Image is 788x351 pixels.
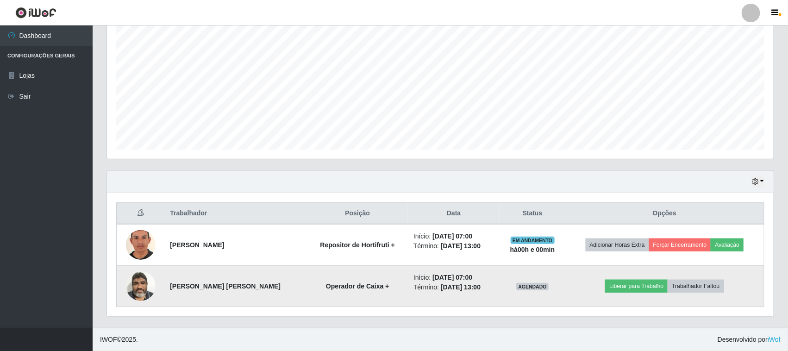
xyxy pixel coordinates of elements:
[413,241,494,251] li: Término:
[605,280,668,293] button: Liberar para Trabalho
[100,335,138,345] span: © 2025 .
[586,238,649,251] button: Adicionar Horas Extra
[441,283,481,291] time: [DATE] 13:00
[413,282,494,292] li: Término:
[326,282,389,290] strong: Operador de Caixa +
[500,203,565,225] th: Status
[649,238,711,251] button: Forçar Encerramento
[408,203,500,225] th: Data
[441,242,481,250] time: [DATE] 13:00
[768,336,781,343] a: iWof
[510,246,555,253] strong: há 00 h e 00 min
[320,241,395,249] strong: Repositor de Hortifruti +
[516,283,549,290] span: AGENDADO
[413,232,494,241] li: Início:
[718,335,781,345] span: Desenvolvido por
[511,237,555,244] span: EM ANDAMENTO
[432,274,472,281] time: [DATE] 07:00
[15,7,56,19] img: CoreUI Logo
[307,203,408,225] th: Posição
[164,203,307,225] th: Trabalhador
[565,203,764,225] th: Opções
[413,273,494,282] li: Início:
[432,232,472,240] time: [DATE] 07:00
[126,266,156,306] img: 1625107347864.jpeg
[126,224,156,267] img: 1753979789562.jpeg
[170,282,281,290] strong: [PERSON_NAME] [PERSON_NAME]
[100,336,117,343] span: IWOF
[668,280,724,293] button: Trabalhador Faltou
[711,238,744,251] button: Avaliação
[170,241,224,249] strong: [PERSON_NAME]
